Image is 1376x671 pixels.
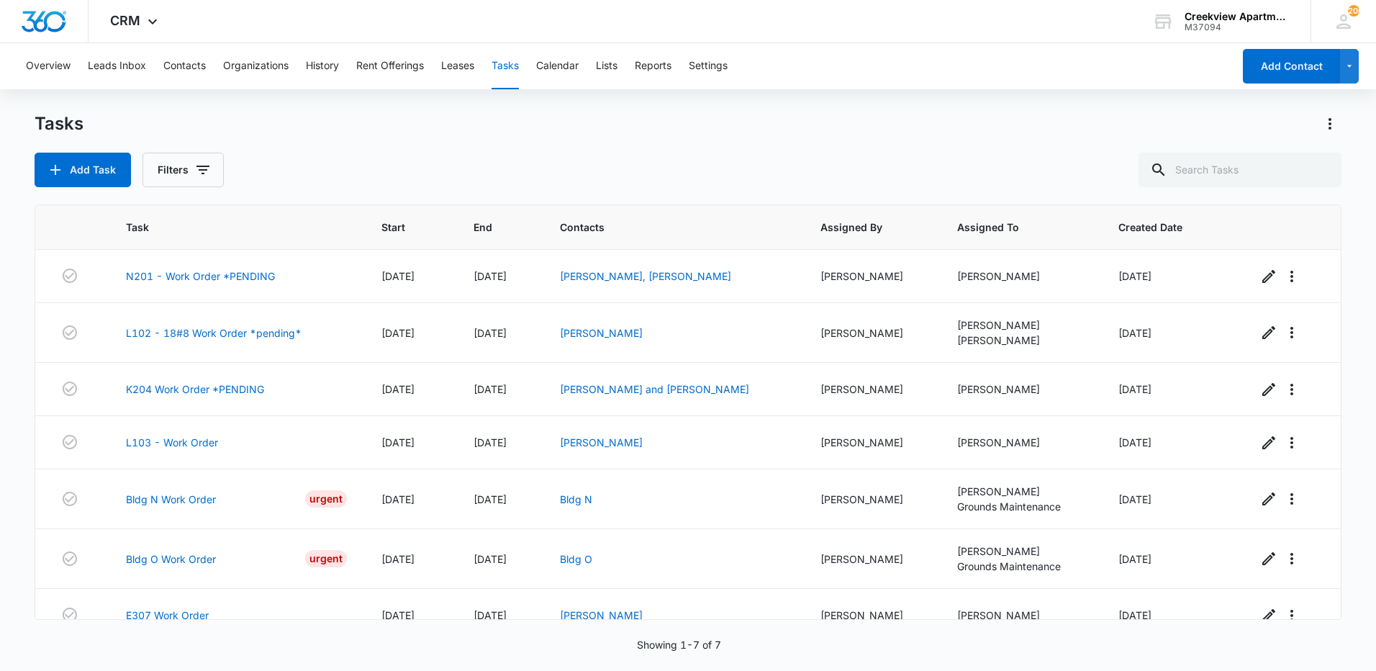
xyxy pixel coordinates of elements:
div: account name [1185,11,1290,22]
span: [DATE] [1118,436,1151,449]
button: Tasks [492,43,519,89]
div: Urgent [305,550,347,567]
button: Overview [26,43,71,89]
a: [PERSON_NAME] and [PERSON_NAME] [560,383,749,395]
a: E307 Work Order [126,608,209,623]
span: [DATE] [381,270,415,282]
div: [PERSON_NAME] [957,484,1084,499]
div: [PERSON_NAME] [820,382,923,397]
button: Contacts [163,43,206,89]
button: Filters [142,153,224,187]
span: Contacts [560,220,765,235]
span: [DATE] [1118,493,1151,505]
a: Bldg O [560,553,592,565]
span: [DATE] [1118,553,1151,565]
span: [DATE] [474,609,507,621]
div: [PERSON_NAME] [820,608,923,623]
span: [DATE] [474,553,507,565]
span: [DATE] [1118,383,1151,395]
div: [PERSON_NAME] [820,492,923,507]
div: [PERSON_NAME] [957,608,1084,623]
div: Urgent [305,490,347,508]
div: [PERSON_NAME] [820,435,923,450]
span: Created Date [1118,220,1202,235]
span: [DATE] [1118,270,1151,282]
div: [PERSON_NAME] [957,269,1084,284]
button: Calendar [536,43,579,89]
span: [DATE] [474,436,507,449]
a: K204 Work Order *PENDING [126,382,264,397]
span: [DATE] [1118,609,1151,621]
button: Leads Inbox [88,43,146,89]
div: [PERSON_NAME] [820,325,923,341]
span: [DATE] [381,609,415,621]
div: [PERSON_NAME] [820,269,923,284]
button: Leases [441,43,474,89]
div: Grounds Maintenance [957,559,1084,574]
button: Add Task [35,153,131,187]
a: L103 - Work Order [126,435,218,450]
div: [PERSON_NAME] [957,333,1084,348]
span: [DATE] [1118,327,1151,339]
div: [PERSON_NAME] [957,544,1084,559]
div: [PERSON_NAME] [957,318,1084,333]
p: Showing 1-7 of 7 [637,637,721,652]
span: 200 [1348,5,1359,17]
a: Bldg N Work Order [126,492,216,507]
a: [PERSON_NAME], [PERSON_NAME] [560,270,731,282]
a: Bldg O Work Order [126,551,216,567]
span: Task [126,220,325,235]
span: [DATE] [474,270,507,282]
span: [DATE] [474,383,507,395]
button: Settings [689,43,728,89]
button: Organizations [223,43,289,89]
span: Start [381,220,418,235]
button: Rent Offerings [356,43,424,89]
button: Add Contact [1243,49,1340,84]
span: CRM [110,13,140,28]
button: History [306,43,339,89]
div: [PERSON_NAME] [957,435,1084,450]
span: [DATE] [381,327,415,339]
h1: Tasks [35,113,83,135]
a: L102 - 18#8 Work Order *pending* [126,325,302,341]
span: Assigned By [820,220,902,235]
div: account id [1185,22,1290,32]
button: Reports [635,43,671,89]
a: N201 - Work Order *PENDING [126,269,275,284]
div: Grounds Maintenance [957,499,1084,514]
span: [DATE] [474,327,507,339]
span: [DATE] [381,436,415,449]
button: Actions [1318,112,1341,135]
span: [DATE] [381,383,415,395]
a: [PERSON_NAME] [560,609,643,621]
span: [DATE] [381,493,415,505]
div: [PERSON_NAME] [957,382,1084,397]
button: Lists [596,43,617,89]
span: End [474,220,504,235]
span: Assigned To [957,220,1063,235]
div: [PERSON_NAME] [820,551,923,567]
div: notifications count [1348,5,1359,17]
span: [DATE] [381,553,415,565]
a: Bldg N [560,493,592,505]
span: [DATE] [474,493,507,505]
input: Search Tasks [1139,153,1341,187]
a: [PERSON_NAME] [560,436,643,449]
a: [PERSON_NAME] [560,327,643,339]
